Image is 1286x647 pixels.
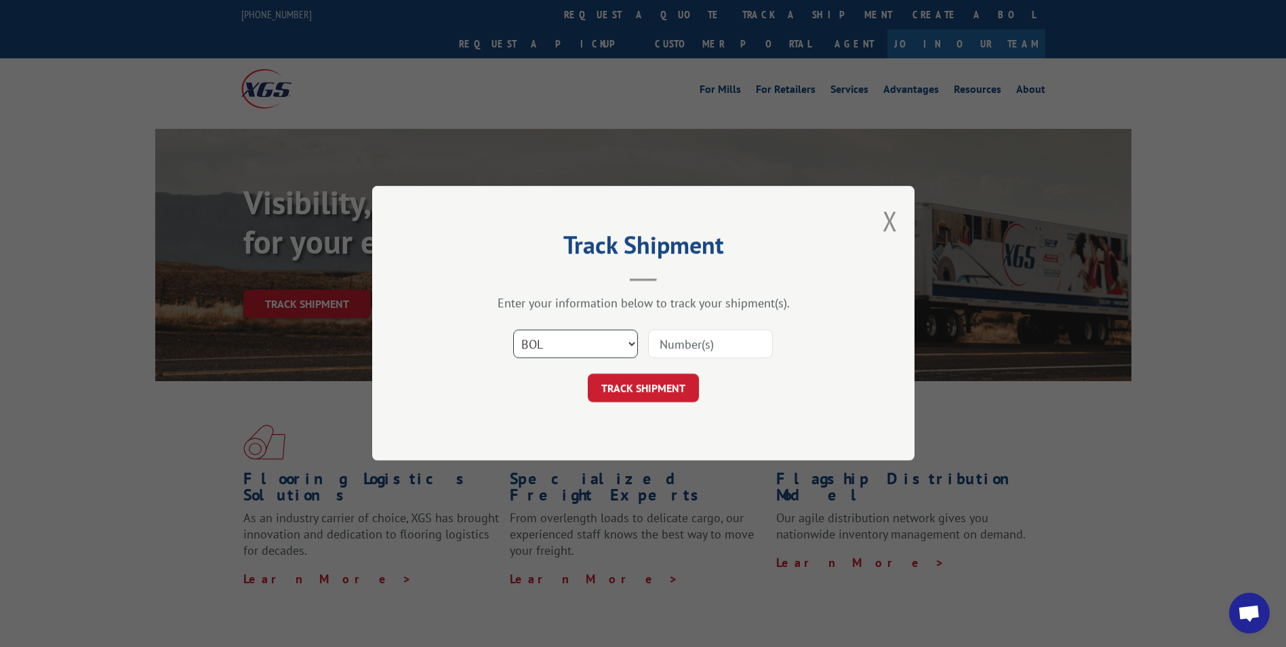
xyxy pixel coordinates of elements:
[440,296,847,311] div: Enter your information below to track your shipment(s).
[648,330,773,359] input: Number(s)
[1229,593,1270,633] div: Open chat
[440,235,847,261] h2: Track Shipment
[588,374,699,403] button: TRACK SHIPMENT
[883,203,898,239] button: Close modal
